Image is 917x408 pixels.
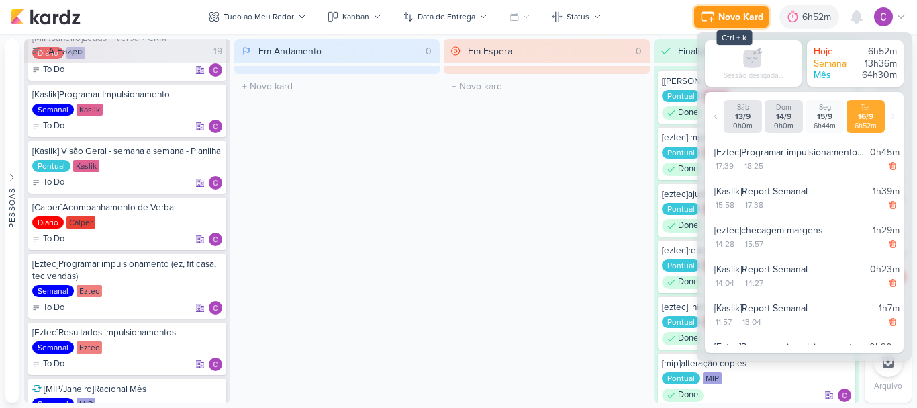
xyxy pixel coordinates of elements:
[77,285,102,297] div: Eztec
[77,341,102,354] div: Eztec
[857,69,897,81] div: 64h30m
[209,301,222,315] div: Responsável: Carlos Lima
[726,122,759,130] div: 0h0m
[744,238,765,250] div: 15:57
[874,380,902,392] p: Arquivo
[662,301,852,313] div: [eztec]link tagueado
[744,277,765,289] div: 14:27
[714,238,736,250] div: 14:28
[870,145,900,159] div: 0h45m
[714,184,867,198] div: [Kaslik]Report Semanal
[11,9,81,25] img: kardz.app
[32,216,64,229] div: Diário
[873,184,900,198] div: 1h39m
[48,44,81,58] div: A Fazer
[714,223,867,237] div: [eztec]checagem margens
[849,103,882,112] div: Ter
[32,176,64,190] div: To Do
[714,199,736,211] div: 15:58
[43,176,64,190] p: To Do
[32,104,74,116] div: Semanal
[662,188,852,200] div: [eztec]ajustes publicações menzinho
[73,160,99,172] div: Kaslik
[726,112,759,122] div: 13/9
[237,77,438,96] input: + Novo kard
[767,122,800,130] div: 0h0m
[32,258,222,282] div: [Eztec]Programar impulsionamento (ez, fit casa, tec vendas)
[209,358,222,371] img: Carlos Lima
[726,103,759,112] div: Sáb
[32,301,64,315] div: To Do
[808,112,841,122] div: 15/9
[446,77,647,96] input: + Novo kard
[32,358,64,371] div: To Do
[874,7,893,26] img: Carlos Lima
[678,276,698,289] p: Done
[736,199,744,211] div: -
[209,63,222,77] div: Responsável: Carlos Lima
[678,219,698,233] p: Done
[716,30,752,45] div: Ctrl + k
[208,44,228,58] div: 19
[857,58,897,70] div: 13h36m
[209,120,222,133] img: Carlos Lima
[744,199,765,211] div: 17:38
[662,316,700,328] div: Pontual
[32,120,64,133] div: To Do
[662,90,700,102] div: Pontual
[724,71,783,80] div: Sessão desligada...
[814,46,854,58] div: Hoje
[32,63,64,77] div: To Do
[77,104,103,116] div: Kaslik
[703,372,722,384] div: MIP
[714,277,736,289] div: 14:04
[662,259,700,272] div: Pontual
[32,383,222,395] div: [MIP/Janeiro]Racional Mês
[714,160,735,172] div: 17:39
[662,219,704,233] div: Done
[808,122,841,130] div: 6h44m
[32,145,222,157] div: [Kaslik] Visão Geral - semana a semana - Planilha
[678,163,698,176] p: Done
[209,176,222,190] div: Responsável: Carlos Lima
[6,187,18,227] div: Pessoas
[767,103,800,112] div: Dom
[662,358,852,370] div: [mip]alteração copies
[838,389,851,402] img: Carlos Lima
[630,44,647,58] div: 0
[43,301,64,315] p: To Do
[662,147,700,159] div: Pontual
[736,277,744,289] div: -
[662,163,704,176] div: Done
[209,301,222,315] img: Carlos Lima
[420,44,437,58] div: 0
[857,46,897,58] div: 6h52m
[209,176,222,190] img: Carlos Lima
[849,112,882,122] div: 16/9
[66,216,95,229] div: Calper
[662,106,704,120] div: Done
[873,223,900,237] div: 1h29m
[43,63,64,77] p: To Do
[735,160,743,172] div: -
[662,75,852,87] div: [kaslik]criação ctwa his
[32,202,222,214] div: [Calper]Acompanhamento de Verba
[43,233,64,246] p: To Do
[714,262,865,276] div: [Kaslik]Report Semanal
[5,39,19,403] button: Pessoas
[32,233,64,246] div: To Do
[209,120,222,133] div: Responsável: Carlos Lima
[714,316,733,328] div: 11:57
[209,233,222,246] img: Carlos Lima
[678,332,698,345] p: Done
[808,103,841,112] div: Seg
[879,301,900,315] div: 1h7m
[741,316,763,328] div: 13:04
[662,372,700,384] div: Pontual
[814,69,854,81] div: Mês
[814,58,854,70] div: Semana
[743,160,765,172] div: 18:25
[869,340,900,354] div: 0h20m
[694,6,769,28] button: Novo Kard
[209,63,222,77] img: Carlos Lima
